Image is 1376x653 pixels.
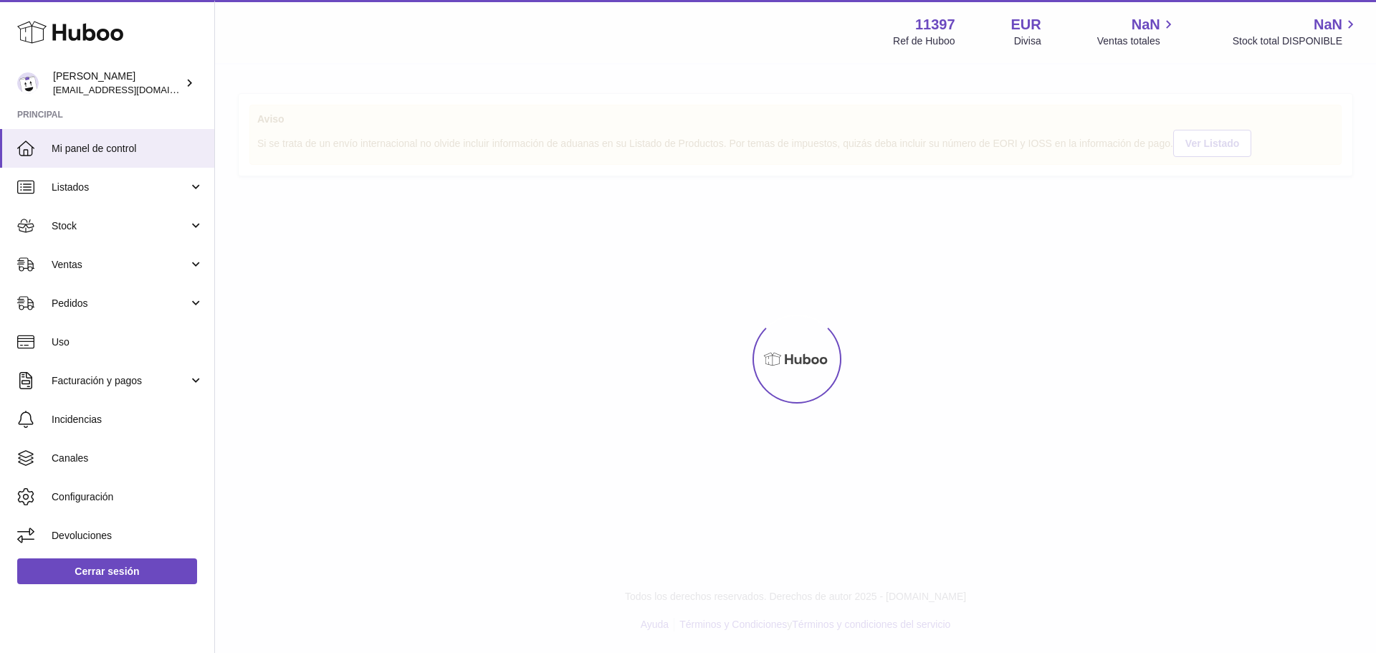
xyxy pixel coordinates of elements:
[52,258,188,272] span: Ventas
[1097,34,1177,48] span: Ventas totales
[1011,15,1041,34] strong: EUR
[893,34,955,48] div: Ref de Huboo
[1233,15,1359,48] a: NaN Stock total DISPONIBLE
[1097,15,1177,48] a: NaN Ventas totales
[52,374,188,388] span: Facturación y pagos
[1014,34,1041,48] div: Divisa
[17,72,39,94] img: info@luckybur.com
[53,84,211,95] span: [EMAIL_ADDRESS][DOMAIN_NAME]
[52,297,188,310] span: Pedidos
[915,15,955,34] strong: 11397
[1314,15,1342,34] span: NaN
[52,335,204,349] span: Uso
[52,452,204,465] span: Canales
[52,219,188,233] span: Stock
[52,490,204,504] span: Configuración
[53,70,182,97] div: [PERSON_NAME]
[52,181,188,194] span: Listados
[52,142,204,156] span: Mi panel de control
[52,413,204,426] span: Incidencias
[17,558,197,584] a: Cerrar sesión
[1132,15,1160,34] span: NaN
[1233,34,1359,48] span: Stock total DISPONIBLE
[52,529,204,543] span: Devoluciones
